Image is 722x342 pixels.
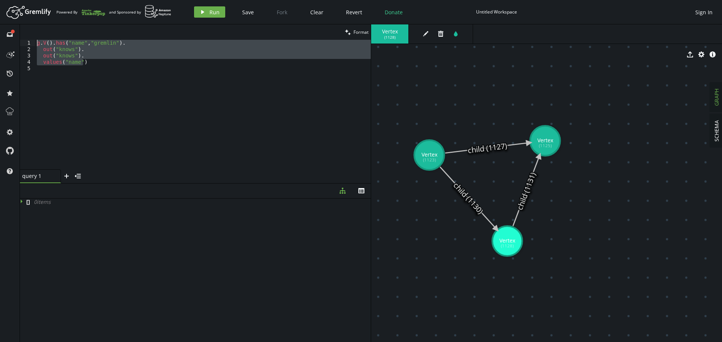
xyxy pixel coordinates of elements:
[501,243,514,249] tspan: (1128)
[499,237,516,244] tspan: Vertex
[353,29,369,35] span: Format
[539,143,552,148] tspan: (1125)
[423,157,436,163] tspan: (1123)
[695,9,713,16] span: Sign In
[20,40,35,46] div: 1
[713,120,720,142] span: SCHEMA
[277,9,287,16] span: Fork
[305,6,329,18] button: Clear
[422,151,438,158] tspan: Vertex
[346,9,362,16] span: Revert
[237,6,259,18] button: Save
[379,6,408,18] button: Donate
[242,9,254,16] span: Save
[209,9,220,16] span: Run
[310,9,323,16] span: Clear
[56,6,105,19] div: Powered By
[22,173,52,179] span: query 1
[713,89,720,106] span: GRAPH
[20,65,35,72] div: 5
[34,198,51,205] span: 0 item s
[20,53,35,59] div: 3
[145,5,171,18] img: AWS Neptune
[340,6,368,18] button: Revert
[20,46,35,53] div: 2
[692,6,716,18] button: Sign In
[271,6,293,18] button: Fork
[537,137,554,144] tspan: Vertex
[109,5,171,19] div: and Sponsored by
[384,35,396,40] span: ( 1128 )
[476,9,517,15] div: Untitled Workspace
[194,6,225,18] button: Run
[385,9,403,16] span: Donate
[379,28,401,35] span: Vertex
[28,199,30,205] span: ]
[343,24,371,40] button: Format
[26,199,28,205] span: [
[20,59,35,65] div: 4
